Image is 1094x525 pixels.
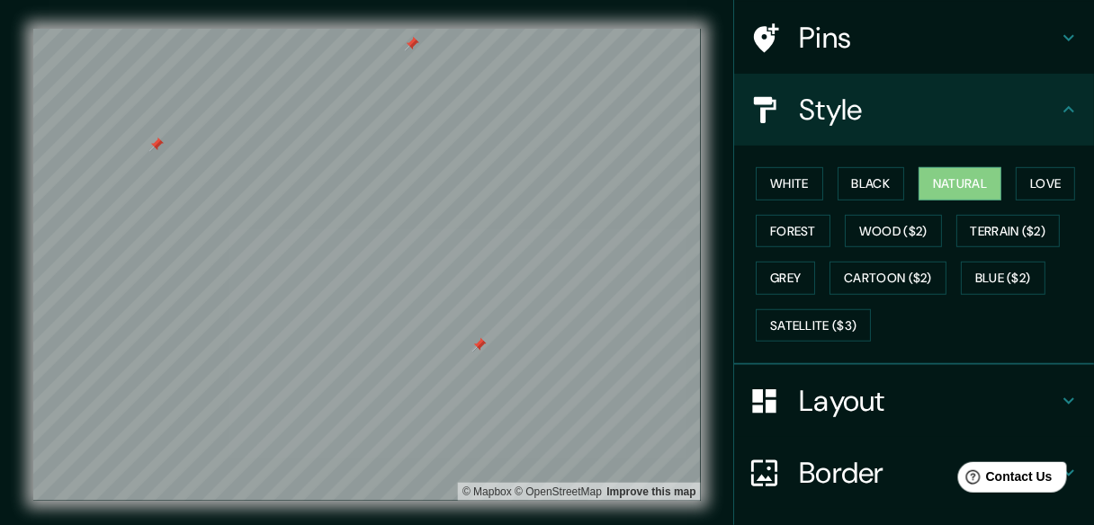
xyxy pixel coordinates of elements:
[799,383,1058,419] h4: Layout
[799,455,1058,491] h4: Border
[734,2,1094,74] div: Pins
[734,74,1094,146] div: Style
[607,485,696,498] a: Map feedback
[462,485,512,498] a: Mapbox
[756,262,815,295] button: Grey
[33,29,701,501] canvas: Map
[734,437,1094,509] div: Border
[515,485,602,498] a: OpenStreetMap
[799,92,1058,128] h4: Style
[734,365,1094,437] div: Layout
[756,167,823,200] button: White
[845,215,942,248] button: Wood ($2)
[1016,167,1075,200] button: Love
[829,262,946,295] button: Cartoon ($2)
[838,167,905,200] button: Black
[934,455,1074,505] iframe: Help widget launcher
[961,262,1045,295] button: Blue ($2)
[756,215,830,248] button: Forest
[799,20,1058,56] h4: Pins
[919,167,1001,200] button: Natural
[956,215,1061,248] button: Terrain ($2)
[756,309,871,343] button: Satellite ($3)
